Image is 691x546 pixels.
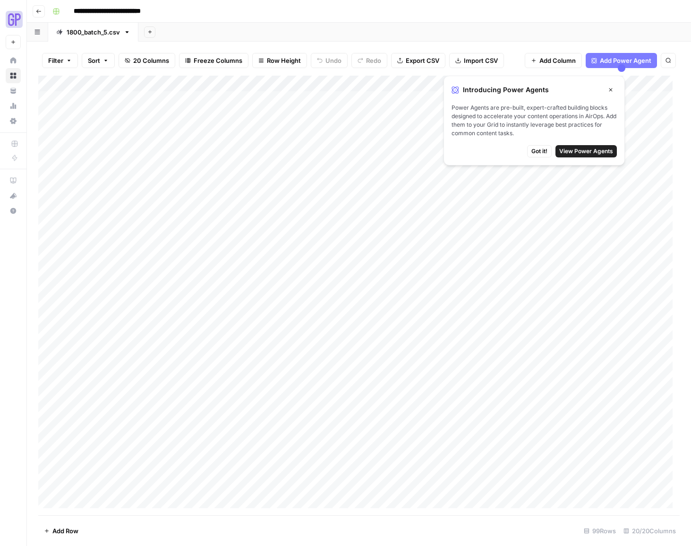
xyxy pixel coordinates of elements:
[586,53,657,68] button: Add Power Agent
[6,53,21,68] a: Home
[48,23,138,42] a: 1800_batch_5.csv
[559,147,613,156] span: View Power Agents
[82,53,115,68] button: Sort
[6,203,21,218] button: Help + Support
[179,53,248,68] button: Freeze Columns
[42,53,78,68] button: Filter
[391,53,445,68] button: Export CSV
[252,53,307,68] button: Row Height
[6,98,21,113] a: Usage
[6,188,21,203] button: What's new?
[527,145,552,157] button: Got it!
[6,189,20,203] div: What's new?
[539,56,576,65] span: Add Column
[119,53,175,68] button: 20 Columns
[6,11,23,28] img: Growth Plays Logo
[449,53,504,68] button: Import CSV
[6,83,21,98] a: Your Data
[464,56,498,65] span: Import CSV
[452,104,617,138] span: Power Agents are pre-built, expert-crafted building blocks designed to accelerate your content op...
[311,53,348,68] button: Undo
[38,523,84,538] button: Add Row
[452,84,617,96] div: Introducing Power Agents
[600,56,651,65] span: Add Power Agent
[88,56,100,65] span: Sort
[6,68,21,83] a: Browse
[6,173,21,188] a: AirOps Academy
[52,526,78,536] span: Add Row
[133,56,169,65] span: 20 Columns
[580,523,620,538] div: 99 Rows
[48,56,63,65] span: Filter
[555,145,617,157] button: View Power Agents
[6,113,21,129] a: Settings
[531,147,547,156] span: Got it!
[6,8,21,31] button: Workspace: Growth Plays
[406,56,439,65] span: Export CSV
[325,56,341,65] span: Undo
[67,27,120,37] div: 1800_batch_5.csv
[525,53,582,68] button: Add Column
[366,56,381,65] span: Redo
[267,56,301,65] span: Row Height
[620,523,680,538] div: 20/20 Columns
[351,53,387,68] button: Redo
[194,56,242,65] span: Freeze Columns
